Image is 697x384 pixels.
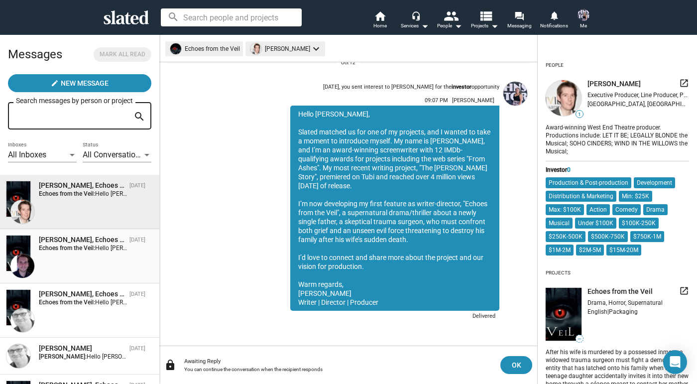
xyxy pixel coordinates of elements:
[619,191,652,202] mat-chip: Min: $25K
[129,237,145,243] time: [DATE]
[452,97,494,104] span: [PERSON_NAME]
[546,231,585,242] mat-chip: $250K-500K
[586,204,610,215] mat-chip: Action
[6,181,30,217] img: Echoes from the Veil
[129,345,145,352] time: [DATE]
[129,182,145,189] time: [DATE]
[374,10,386,22] mat-icon: home
[10,308,34,332] img: John Hunt
[488,20,500,32] mat-icon: arrow_drop_down
[587,79,641,89] span: [PERSON_NAME]
[8,74,151,92] button: New Message
[466,311,499,323] div: Delivered
[51,79,59,87] mat-icon: create
[679,286,689,296] mat-icon: launch
[612,204,641,215] mat-chip: Comedy
[362,10,397,32] a: Home
[575,218,616,229] mat-chip: Under $100K
[580,20,587,32] span: Me
[419,20,431,32] mat-icon: arrow_drop_down
[630,231,664,242] mat-chip: $750K-1M
[546,177,631,188] mat-chip: Production & Post-production
[250,43,261,54] img: undefined
[478,8,493,23] mat-icon: view_list
[587,299,663,306] span: Drama, Horror, Supernatural
[578,9,589,21] img: Nicole Sell
[184,358,492,365] div: Awaiting Reply
[663,350,687,374] div: Open Intercom Messenger
[606,245,641,256] mat-chip: $15M-20M
[6,344,30,368] img: John Hunt
[501,80,529,325] a: Nicole Sell
[39,353,87,360] strong: [PERSON_NAME]:
[576,245,604,256] mat-chip: $2M-5M
[39,344,125,353] div: John Hunt
[184,367,492,372] div: You can continue the conversation when the recipient responds
[39,299,95,306] strong: Echoes from the Veil:
[467,10,502,32] button: Projects
[576,112,583,118] span: 1
[452,84,471,90] strong: investor
[310,43,322,55] mat-icon: keyboard_arrow_down
[39,289,125,299] div: John Hunt, Echoes from the Veil
[133,109,145,125] mat-icon: search
[567,166,571,173] span: 0
[514,11,524,20] mat-icon: forum
[537,10,572,32] a: Notifications
[587,308,607,315] span: English
[546,58,564,72] div: People
[161,8,302,26] input: Search people and projects
[587,287,653,296] span: Echoes from the Veil
[508,356,524,374] span: OK
[576,336,583,342] span: —
[546,204,584,215] mat-chip: Max: $100K
[323,84,499,91] div: [DATE], you sent interest to [PERSON_NAME] for the opportunity
[502,10,537,32] a: Messaging
[290,106,499,311] div: Hello [PERSON_NAME], Slated matched us for one of my projects, and I wanted to take a moment to i...
[619,218,659,229] mat-chip: $100K-250K
[39,245,95,252] strong: Echoes from the Veil:
[634,177,675,188] mat-chip: Development
[500,356,532,374] button: OK
[444,8,458,23] mat-icon: people
[129,291,145,297] time: [DATE]
[546,166,689,173] div: Investor
[83,150,144,159] span: All Conversations
[588,231,628,242] mat-chip: $500K-750K
[607,308,609,315] span: |
[643,204,668,215] mat-chip: Drama
[679,78,689,88] mat-icon: launch
[546,288,581,341] img: undefined
[6,236,30,271] img: Echoes from the Veil
[587,92,689,99] div: Executive Producer, Line Producer, Producer
[39,235,125,245] div: Michael Smith, Echoes from the Veil
[100,49,145,60] span: Mark all read
[6,290,30,325] img: Echoes from the Veil
[397,10,432,32] button: Services
[546,122,689,156] div: Award-winning West End Theatre producer. Productions include: LET IT BE; LEGALLY BLONDE the Music...
[39,190,95,197] strong: Echoes from the Veil:
[425,97,448,104] span: 09:07 PM
[10,254,34,278] img: Michael Smith
[432,10,467,32] button: People
[503,82,527,106] img: Nicole Sell
[609,308,638,315] span: Packaging
[471,20,498,32] span: Projects
[546,245,574,256] mat-chip: $1M-2M
[10,200,34,224] img: Jamie Hendry
[39,181,125,190] div: Jamie Hendry, Echoes from the Veil
[411,11,420,20] mat-icon: headset_mic
[546,266,571,280] div: Projects
[572,7,595,33] button: Nicole SellMe
[401,20,429,32] div: Services
[61,74,109,92] span: New Message
[507,20,532,32] span: Messaging
[546,218,573,229] mat-chip: Musical
[8,150,46,159] span: All Inboxes
[245,41,325,56] mat-chip: [PERSON_NAME]
[164,359,176,371] mat-icon: lock
[452,20,464,32] mat-icon: arrow_drop_down
[546,80,581,116] img: undefined
[8,42,62,66] h2: Messages
[546,191,616,202] mat-chip: Distribution & Marketing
